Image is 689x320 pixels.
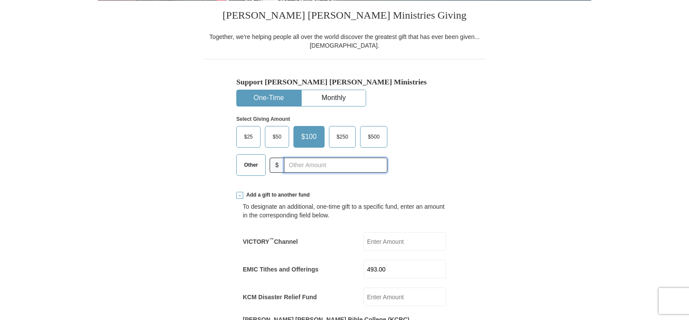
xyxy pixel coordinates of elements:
label: VICTORY Channel [243,237,298,246]
input: Enter Amount [364,288,446,306]
h3: [PERSON_NAME] [PERSON_NAME] Ministries Giving [204,0,485,32]
span: $ [270,158,284,173]
sup: ™ [269,237,274,242]
span: Add a gift to another fund [243,191,310,199]
label: EMIC Tithes and Offerings [243,265,319,274]
span: $500 [364,130,384,143]
div: Together, we're helping people all over the world discover the greatest gift that has ever been g... [204,32,485,50]
span: $25 [240,130,257,143]
h5: Support [PERSON_NAME] [PERSON_NAME] Ministries [236,78,453,87]
button: One-Time [237,90,301,106]
input: Enter Amount [364,260,446,278]
span: $250 [332,130,353,143]
input: Other Amount [284,158,387,173]
span: Other [240,158,262,171]
span: $50 [268,130,286,143]
label: KCM Disaster Relief Fund [243,293,317,301]
div: To designate an additional, one-time gift to a specific fund, enter an amount in the correspondin... [243,202,446,220]
span: $100 [297,130,321,143]
strong: Select Giving Amount [236,116,290,122]
button: Monthly [302,90,366,106]
input: Enter Amount [364,232,446,251]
